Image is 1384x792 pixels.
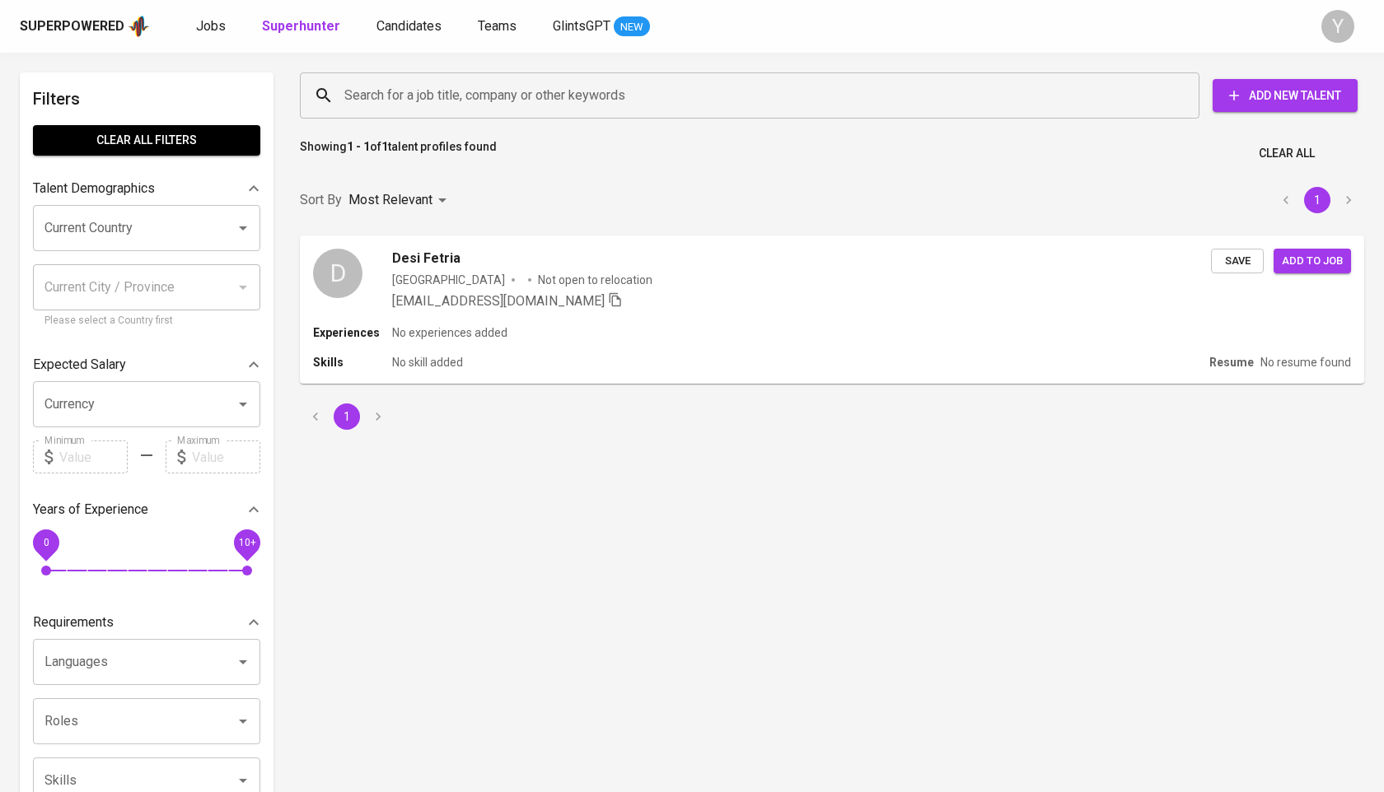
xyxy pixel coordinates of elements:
[33,500,148,519] p: Years of Experience
[33,179,155,198] p: Talent Demographics
[46,130,247,151] span: Clear All filters
[1226,86,1344,106] span: Add New Talent
[1209,354,1254,370] p: Resume
[614,19,650,35] span: NEW
[347,140,370,153] b: 1 - 1
[231,650,255,673] button: Open
[300,138,497,169] p: Showing of talent profiles found
[196,16,229,37] a: Jobs
[33,86,260,112] h6: Filters
[348,190,432,210] p: Most Relevant
[20,17,124,36] div: Superpowered
[376,18,442,34] span: Candidates
[231,710,255,733] button: Open
[1213,79,1358,112] button: Add New Talent
[1321,10,1354,43] div: Y
[313,249,362,298] div: D
[392,324,507,341] p: No experiences added
[33,125,260,156] button: Clear All filters
[1274,249,1351,274] button: Add to job
[33,606,260,639] div: Requirements
[381,140,388,153] b: 1
[231,393,255,416] button: Open
[392,249,461,268] span: Desi Fetria
[376,16,445,37] a: Candidates
[313,354,392,370] p: Skills
[43,537,49,548] span: 0
[392,354,463,370] p: No skill added
[33,613,114,632] p: Requirements
[392,293,605,309] span: [EMAIL_ADDRESS][DOMAIN_NAME]
[33,493,260,526] div: Years of Experience
[192,440,260,473] input: Value
[1252,138,1321,169] button: Clear All
[1270,187,1364,213] nav: pagination navigation
[553,18,610,34] span: GlintsGPT
[44,313,249,329] p: Please select a Country first
[1282,252,1343,271] span: Add to job
[1260,354,1351,370] p: No resume found
[59,440,128,473] input: Value
[538,272,652,288] p: Not open to relocation
[300,235,1364,384] a: DDesi Fetria[GEOGRAPHIC_DATA]Not open to relocation[EMAIL_ADDRESS][DOMAIN_NAME] SaveAdd to jobExp...
[300,403,394,430] nav: pagination navigation
[478,16,520,37] a: Teams
[1211,249,1264,274] button: Save
[238,537,255,548] span: 10+
[128,14,150,39] img: app logo
[33,348,260,381] div: Expected Salary
[348,185,452,216] div: Most Relevant
[1304,187,1330,213] button: page 1
[478,18,517,34] span: Teams
[231,217,255,240] button: Open
[334,403,360,430] button: page 1
[231,769,255,792] button: Open
[1219,252,1255,271] span: Save
[313,324,392,341] p: Experiences
[20,14,150,39] a: Superpoweredapp logo
[1259,143,1315,164] span: Clear All
[553,16,650,37] a: GlintsGPT NEW
[392,272,505,288] div: [GEOGRAPHIC_DATA]
[196,18,226,34] span: Jobs
[262,18,340,34] b: Superhunter
[262,16,344,37] a: Superhunter
[33,172,260,205] div: Talent Demographics
[33,355,126,375] p: Expected Salary
[300,190,342,210] p: Sort By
